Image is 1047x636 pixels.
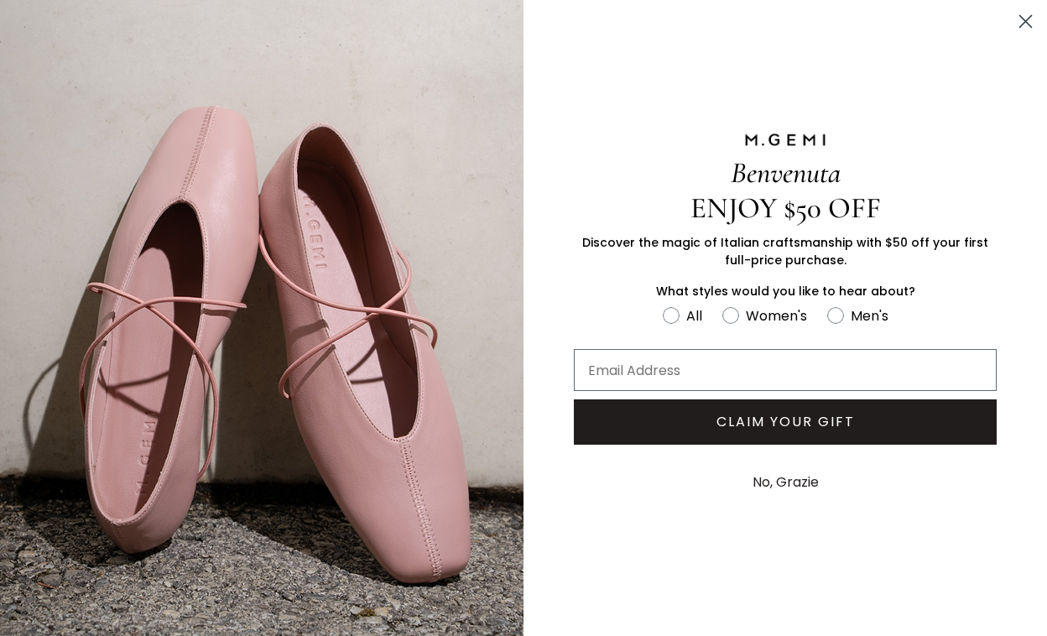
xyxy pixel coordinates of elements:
[690,190,881,226] span: ENJOY $50 OFF
[574,399,997,445] button: CLAIM YOUR GIFT
[851,305,888,326] div: Men's
[656,283,915,300] span: What styles would you like to hear about?
[744,461,827,503] button: No, Grazie
[582,234,988,268] span: Discover the magic of Italian craftsmanship with $50 off your first full-price purchase.
[746,305,807,326] div: Women's
[1011,7,1040,36] button: Close dialog
[731,155,841,190] span: Benvenuta
[574,349,997,391] input: Email Address
[743,133,827,148] img: M.GEMI
[686,305,702,326] div: All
